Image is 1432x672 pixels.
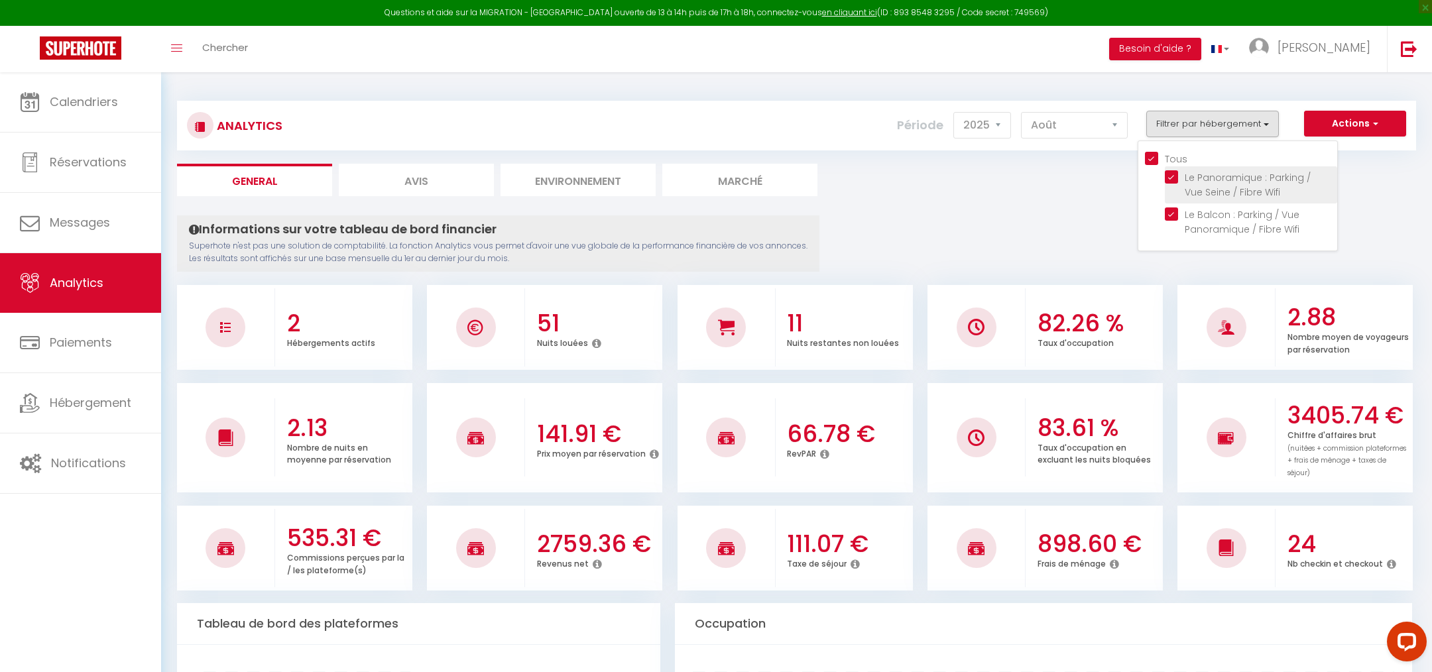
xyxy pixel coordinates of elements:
a: ... [PERSON_NAME] [1239,26,1387,72]
button: Besoin d'aide ? [1109,38,1201,60]
span: [PERSON_NAME] [1278,39,1370,56]
li: Environnement [501,164,656,196]
p: Prix moyen par réservation [537,445,646,459]
h3: 111.07 € [787,530,909,558]
div: Tableau de bord des plateformes [177,603,660,645]
p: Nombre moyen de voyageurs par réservation [1287,329,1409,355]
p: Nombre de nuits en moyenne par réservation [287,439,391,466]
span: Calendriers [50,93,118,110]
iframe: LiveChat chat widget [1376,616,1432,672]
a: Chercher [192,26,258,72]
p: Frais de ménage [1038,555,1106,569]
span: Chercher [202,40,248,54]
h3: 2.13 [287,414,409,442]
h3: 2759.36 € [537,530,659,558]
p: Hébergements actifs [287,335,375,349]
h3: 83.61 % [1038,414,1160,442]
li: Marché [662,164,817,196]
p: Taux d'occupation [1038,335,1114,349]
p: Nuits louées [537,335,588,349]
h3: 66.78 € [787,420,909,448]
h3: 82.26 % [1038,309,1160,337]
p: Commissions perçues par la / les plateforme(s) [287,549,404,576]
li: Avis [339,164,494,196]
span: Analytics [50,274,103,291]
label: Période [897,111,943,140]
a: en cliquant ici [822,7,877,18]
h4: Informations sur votre tableau de bord financier [189,222,807,237]
h3: 898.60 € [1038,530,1160,558]
span: Réservations [50,154,127,170]
span: (nuitées + commission plateformes + frais de ménage + taxes de séjour) [1287,443,1406,478]
li: General [177,164,332,196]
p: Nuits restantes non louées [787,335,899,349]
button: Actions [1304,111,1406,137]
img: NO IMAGE [1218,430,1234,446]
h3: 11 [787,309,909,337]
h3: 2.88 [1287,304,1409,331]
span: Paiements [50,334,112,351]
span: Le Panoramique : Parking / Vue Seine / Fibre Wifi [1185,171,1311,199]
p: Taxe de séjour [787,555,847,569]
p: Nb checkin et checkout [1287,555,1383,569]
p: RevPAR [787,445,816,459]
h3: 24 [1287,530,1409,558]
p: Superhote n'est pas une solution de comptabilité. La fonction Analytics vous permet d'avoir une v... [189,240,807,265]
span: Messages [50,214,110,231]
img: Super Booking [40,36,121,60]
span: Le Balcon : Parking / Vue Panoramique / Fibre Wifi [1185,208,1299,236]
h3: 3405.74 € [1287,402,1409,429]
p: Revenus net [537,555,589,569]
h3: 51 [537,309,659,337]
h3: Analytics [213,111,282,140]
div: Occupation [675,603,1412,645]
h3: 141.91 € [537,420,659,448]
h3: 2 [287,309,409,337]
h3: 535.31 € [287,524,409,552]
button: Filtrer par hébergement [1146,111,1279,137]
p: Taux d'occupation en excluant les nuits bloquées [1038,439,1151,466]
img: ... [1249,38,1269,58]
img: logout [1401,40,1417,57]
img: NO IMAGE [968,429,984,446]
p: Chiffre d'affaires brut [1287,427,1406,478]
span: Notifications [51,455,126,471]
span: Hébergement [50,394,131,411]
img: NO IMAGE [220,322,231,333]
